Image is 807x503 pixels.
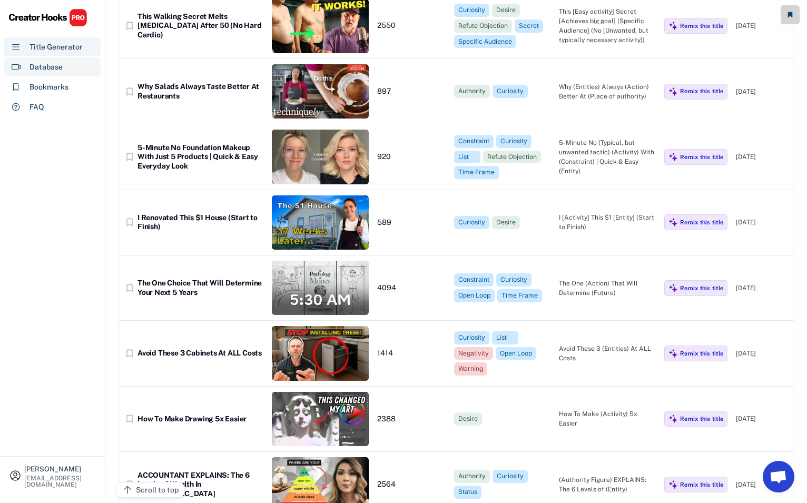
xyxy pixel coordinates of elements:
[519,22,539,31] div: Secret
[763,461,794,492] a: Open chat
[668,87,678,96] img: MagicMajor%20%28Purple%29.svg
[136,485,179,496] div: Scroll to top
[668,480,678,489] img: MagicMajor%20%28Purple%29.svg
[496,333,514,342] div: List
[458,168,495,177] div: Time Frame
[377,283,446,293] div: 4094
[377,415,446,424] div: 2388
[559,213,656,232] div: I [Activity] This $1 [Entity] (Start to Finish)
[137,471,263,499] div: ACCOUNTANT EXPLAINS: The 6 Levels of Wealth In [GEOGRAPHIC_DATA]
[458,333,485,342] div: Curiosity
[124,348,135,359] button: bookmark_border
[736,414,789,423] div: [DATE]
[501,291,538,300] div: Time Frame
[137,279,263,297] div: The One Choice That Will Determine Your Next 5 Years
[680,415,723,422] div: Remix this title
[458,37,512,46] div: Specific Audience
[377,21,446,31] div: 2550
[377,480,446,489] div: 2564
[124,283,135,293] button: bookmark_border
[377,152,446,162] div: 920
[736,349,789,358] div: [DATE]
[458,415,478,423] div: Desire
[680,350,723,357] div: Remix this title
[458,364,483,373] div: Warning
[559,138,656,176] div: 5-Minute No (Typical, but unwanted tactic) (Activity) With (Constraint) | Quick & Easy (Entity)
[736,480,789,489] div: [DATE]
[458,472,486,481] div: Authority
[377,87,446,96] div: 897
[137,143,263,171] div: 5-Minute No Foundation Makeup With Just 5 Products | Quick & Easy Everyday Look
[559,7,656,45] div: This [Easy activity] Secret [Achieves big goal] [Specific Audience] (No [Unwanted, but typically ...
[124,413,135,424] text: bookmark_border
[458,349,489,358] div: Negativity
[668,349,678,358] img: MagicMajor%20%28Purple%29.svg
[458,275,489,284] div: Constraint
[458,22,508,31] div: Refute Objection
[559,475,656,494] div: (Authority Figure) EXPLAINS: The 6 Levels of (Entity)
[137,12,263,40] div: This Walking Secret Melts [MEDICAL_DATA] After 50 (No Hard Cardio)
[500,275,527,284] div: Curiosity
[137,213,263,232] div: I Renovated This $1 House (Start to Finish)
[272,64,369,119] img: thumbnail%20%2856%29.jpg
[124,217,135,228] button: bookmark_border
[24,466,96,472] div: [PERSON_NAME]
[377,218,446,228] div: 589
[497,472,524,481] div: Curiosity
[559,82,656,101] div: Why (Entities) Always (Action) Better At (Place of authority)
[458,488,477,497] div: Status
[458,153,476,162] div: List
[137,349,263,358] div: Avoid These 3 Cabinets At ALL Costs
[272,326,369,380] img: thumbnail%20%2847%29.jpg
[124,479,135,490] button: bookmark_border
[736,218,789,227] div: [DATE]
[668,152,678,162] img: MagicMajor%20%28Purple%29.svg
[272,261,369,315] img: thumbnail%20%2827%29.jpg
[736,21,789,31] div: [DATE]
[458,6,485,15] div: Curiosity
[500,137,527,146] div: Curiosity
[24,475,96,488] div: [EMAIL_ADDRESS][DOMAIN_NAME]
[137,82,263,101] div: Why Salads Always Taste Better At Restaurants
[124,152,135,162] button: bookmark_border
[29,62,63,73] div: Database
[668,218,678,227] img: MagicMajor%20%28Purple%29.svg
[500,349,532,358] div: Open Loop
[29,82,68,93] div: Bookmarks
[8,8,87,27] img: CHPRO%20Logo.svg
[458,218,485,227] div: Curiosity
[736,152,789,162] div: [DATE]
[29,42,83,53] div: Title Generator
[496,6,516,15] div: Desire
[668,283,678,293] img: MagicMajor%20%28Purple%29.svg
[680,87,723,95] div: Remix this title
[559,344,656,363] div: Avoid These 3 (Entities) At ALL Costs
[137,415,263,424] div: How To Make Drawing 5x Easier
[668,21,678,31] img: MagicMajor%20%28Purple%29.svg
[458,87,486,96] div: Authority
[124,21,135,31] button: bookmark_border
[680,153,723,161] div: Remix this title
[487,153,537,162] div: Refute Objection
[29,102,44,113] div: FAQ
[458,137,489,146] div: Constraint
[680,284,723,292] div: Remix this title
[124,86,135,97] button: bookmark_border
[458,291,490,300] div: Open Loop
[736,87,789,96] div: [DATE]
[272,130,369,184] img: thumbnail%20%2863%29.jpg
[497,87,524,96] div: Curiosity
[496,218,516,227] div: Desire
[736,283,789,293] div: [DATE]
[377,349,446,358] div: 1414
[272,195,369,250] img: thumbnail%20%2841%29.jpg
[680,22,723,29] div: Remix this title
[272,392,369,446] img: thumbnail%20%2853%29.jpg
